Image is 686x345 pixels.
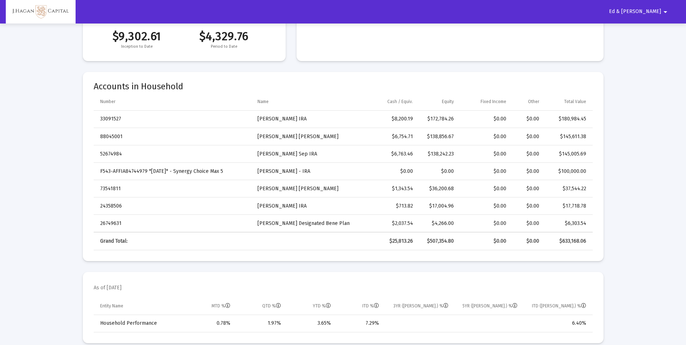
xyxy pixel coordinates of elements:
mat-card-subtitle: As of [DATE] [94,284,122,291]
div: Other [528,99,539,105]
td: 33091527 [94,111,252,128]
div: $0.00 [423,168,454,175]
td: Column Name [252,93,367,110]
div: 1.97% [240,320,281,327]
td: Column Other [511,93,544,110]
div: Entity Name [100,303,123,309]
div: $145,005.69 [549,150,586,158]
div: $0.00 [464,220,506,227]
td: Column Total Value [544,93,593,110]
div: $180,984.45 [549,115,586,123]
div: 0.78% [189,320,230,327]
span: Ed & [PERSON_NAME] [609,9,661,15]
div: $0.00 [464,238,506,245]
div: $0.00 [516,150,539,158]
td: 73541811 [94,180,252,197]
td: Column YTD % [286,297,336,315]
div: $0.00 [516,185,539,192]
span: $4,329.76 [180,29,268,43]
div: $25,813.26 [371,238,413,245]
div: 5YR ([PERSON_NAME].) % [463,303,517,309]
div: $0.00 [464,168,506,175]
div: $0.00 [516,168,539,175]
div: $4,266.00 [423,220,454,227]
div: $0.00 [516,115,539,123]
div: Data grid [94,297,593,332]
div: $138,856.67 [423,133,454,140]
td: [PERSON_NAME] Sep IRA [252,145,367,163]
div: $0.00 [464,150,506,158]
td: Column Number [94,93,252,110]
div: 7.29% [341,320,379,327]
div: $0.00 [516,238,539,245]
td: Column MTD % [184,297,235,315]
div: $1,343.54 [371,185,413,192]
div: $0.00 [516,203,539,210]
div: $8,200.19 [371,115,413,123]
span: $9,302.61 [94,29,181,43]
div: $17,718.78 [549,203,586,210]
td: Column Cash / Equiv. [366,93,418,110]
div: 6.40% [528,320,586,327]
td: Column Equity [418,93,459,110]
div: Cash / Equiv. [387,99,413,105]
div: $0.00 [464,203,506,210]
div: MTD % [212,303,230,309]
button: Ed & [PERSON_NAME] [600,4,678,19]
div: $507,354.80 [423,238,454,245]
td: 24358506 [94,197,252,215]
td: Column 5YR (Ann.) % [453,297,523,315]
div: Number [100,99,115,105]
div: $0.00 [371,168,413,175]
td: [PERSON_NAME] - IRA [252,163,367,180]
img: Dashboard [11,5,70,19]
span: Period to Date [180,43,268,50]
div: ITD ([PERSON_NAME].) % [532,303,586,309]
td: 26749631 [94,215,252,232]
span: Inception to Date [94,43,181,50]
td: Column 3YR (Ann.) % [384,297,453,315]
div: Grand Total: [100,238,247,245]
div: $145,611.38 [549,133,586,140]
td: 52674984 [94,145,252,163]
td: [PERSON_NAME] IRA [252,111,367,128]
div: YTD % [313,303,331,309]
td: [PERSON_NAME] [PERSON_NAME] [252,128,367,145]
div: $0.00 [464,115,506,123]
div: Name [257,99,269,105]
td: Column Fixed Income [459,93,511,110]
mat-icon: arrow_drop_down [661,5,670,19]
td: Column Entity Name [94,297,184,315]
div: Fixed Income [481,99,506,105]
div: QTD % [262,303,281,309]
div: 3YR ([PERSON_NAME].) % [393,303,448,309]
td: [PERSON_NAME] IRA [252,197,367,215]
div: Data grid [94,93,593,250]
div: Equity [442,99,454,105]
div: $0.00 [516,220,539,227]
div: $36,200.68 [423,185,454,192]
div: $0.00 [516,133,539,140]
div: $2,037.54 [371,220,413,227]
div: $37,544.22 [549,185,586,192]
div: $0.00 [464,185,506,192]
td: Household Performance [94,315,184,332]
td: [PERSON_NAME] [PERSON_NAME] [252,180,367,197]
div: $713.82 [371,203,413,210]
div: $17,004.96 [423,203,454,210]
div: $633,168.06 [549,238,586,245]
td: F543-AFFIA84744979 *[DATE]* - Synergy Choice Max 5 [94,163,252,180]
div: 3.65% [291,320,331,327]
div: ITD % [362,303,379,309]
mat-card-title: Accounts in Household [94,83,593,90]
div: $6,754.71 [371,133,413,140]
td: Column ITD % [336,297,384,315]
div: $100,000.00 [549,168,586,175]
div: $172,784.26 [423,115,454,123]
div: $138,242.23 [423,150,454,158]
td: Column QTD % [235,297,286,315]
td: [PERSON_NAME] Designated Bene Plan [252,215,367,232]
div: $6,303.54 [549,220,586,227]
td: Column ITD (Ann.) % [523,297,593,315]
td: 88045001 [94,128,252,145]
